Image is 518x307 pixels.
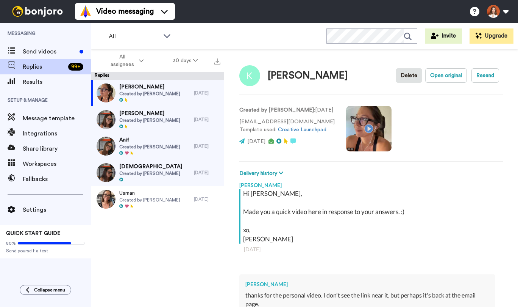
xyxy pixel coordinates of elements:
[268,70,348,81] div: [PERSON_NAME]
[23,205,91,214] span: Settings
[194,170,220,176] div: [DATE]
[6,248,85,254] span: Send yourself a test
[119,170,182,176] span: Created by [PERSON_NAME]
[9,6,66,17] img: bj-logo-header-white.svg
[239,107,314,113] strong: Created by [PERSON_NAME]
[23,47,76,56] span: Send videos
[119,83,180,91] span: [PERSON_NAME]
[91,72,224,80] div: Replies
[194,196,220,202] div: [DATE]
[6,240,16,246] span: 80%
[119,136,180,144] span: Anif
[23,62,65,71] span: Replies
[278,127,326,132] a: Creative Launchpad
[247,139,265,144] span: [DATE]
[396,68,422,83] button: Delete
[97,163,115,182] img: db9c5d6e-d46a-4b77-b03a-8d144d60c608-thumb.jpg
[119,117,180,123] span: Created by [PERSON_NAME]
[239,65,260,86] img: Image of Karen
[425,68,467,83] button: Open original
[119,163,182,170] span: [DEMOGRAPHIC_DATA]
[119,91,180,97] span: Created by [PERSON_NAME]
[91,106,224,133] a: [PERSON_NAME]Created by [PERSON_NAME][DATE]
[23,77,91,87] span: Results
[91,133,224,159] a: AnifCreated by [PERSON_NAME][DATE]
[471,68,499,83] button: Resend
[158,54,212,68] button: 30 days
[91,186,224,213] a: UsmanCreated by [PERSON_NAME][DATE]
[80,5,92,17] img: vm-color.svg
[92,50,158,71] button: All assignees
[245,280,489,288] div: [PERSON_NAME]
[23,159,91,168] span: Workspaces
[194,143,220,149] div: [DATE]
[34,287,65,293] span: Collapse menu
[239,169,286,178] button: Delivery history
[23,175,91,184] span: Fallbacks
[239,118,335,134] p: [EMAIL_ADDRESS][DOMAIN_NAME] Template used:
[23,144,91,153] span: Share library
[23,129,91,138] span: Integrations
[470,28,513,44] button: Upgrade
[212,55,223,66] button: Export all results that match these filters now.
[119,144,180,150] span: Created by [PERSON_NAME]
[119,197,180,203] span: Created by [PERSON_NAME]
[239,106,335,114] p: : [DATE]
[97,83,115,102] img: 6df60218-6125-488e-aced-b904a247be5c-thumb.jpg
[23,114,91,123] span: Message template
[119,189,180,197] span: Usman
[97,110,115,129] img: 8ae73e70-ccb0-4225-9ca8-f179eea07aeb-thumb.jpg
[119,110,180,117] span: [PERSON_NAME]
[244,246,498,253] div: [DATE]
[6,231,61,236] span: QUICK START GUIDE
[109,32,159,41] span: All
[91,159,224,186] a: [DEMOGRAPHIC_DATA]Created by [PERSON_NAME][DATE]
[96,6,154,17] span: Video messaging
[194,117,220,123] div: [DATE]
[97,137,115,156] img: 1b5aa9cb-a31a-4167-83a4-9023777ca948-thumb.jpg
[20,285,71,295] button: Collapse menu
[194,90,220,96] div: [DATE]
[91,80,224,106] a: [PERSON_NAME]Created by [PERSON_NAME][DATE]
[243,189,501,244] div: Hi [PERSON_NAME], Made you a quick video here in response to your answers. :) xo, [PERSON_NAME]
[107,53,137,68] span: All assignees
[68,63,83,71] div: 99 +
[97,190,115,209] img: 8263a58c-0803-4b83-9cb5-7ff0b4c5d52e-thumb.jpg
[239,178,503,189] div: [PERSON_NAME]
[425,28,462,44] button: Invite
[214,58,220,65] img: export.svg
